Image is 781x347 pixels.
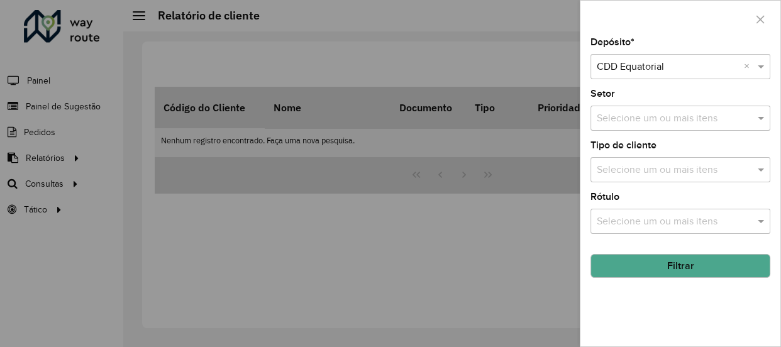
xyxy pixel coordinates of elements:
label: Depósito [590,35,634,50]
span: Clear all [744,59,755,74]
label: Rótulo [590,189,619,204]
label: Tipo de cliente [590,138,656,153]
button: Filtrar [590,254,770,278]
label: Setor [590,86,615,101]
